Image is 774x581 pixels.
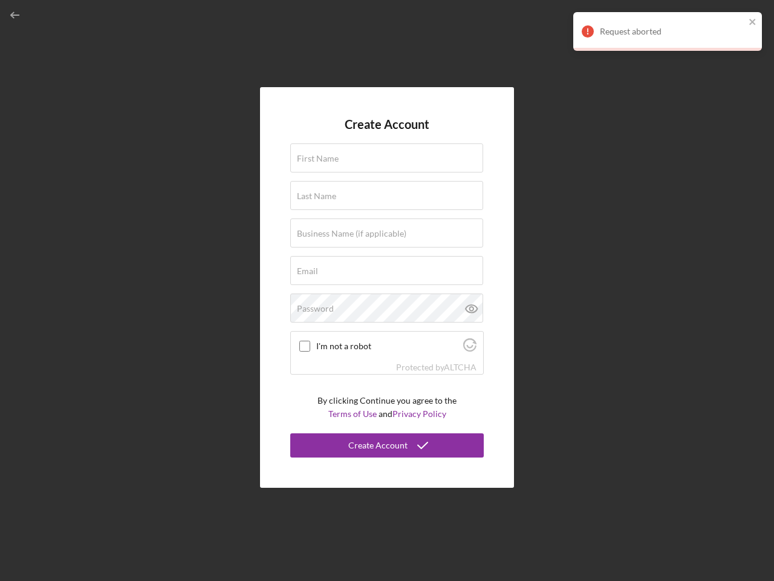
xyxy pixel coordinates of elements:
div: Request aborted [600,27,745,36]
label: Last Name [297,191,336,201]
button: Create Account [290,433,484,458]
label: I'm not a robot [316,341,460,351]
a: Terms of Use [328,409,377,419]
a: Visit Altcha.org [463,343,476,353]
label: Password [297,304,334,313]
a: Privacy Policy [392,409,446,419]
h4: Create Account [345,117,429,131]
div: Protected by [396,363,476,372]
div: Create Account [348,433,408,458]
p: By clicking Continue you agree to the and [317,394,457,421]
label: First Name [297,154,339,163]
label: Business Name (if applicable) [297,229,406,238]
button: close [749,17,757,28]
label: Email [297,266,318,276]
a: Visit Altcha.org [444,362,476,372]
